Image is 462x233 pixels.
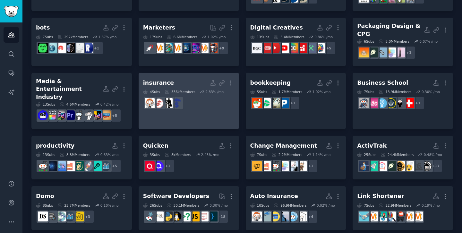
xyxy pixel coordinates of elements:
div: 7 Sub s [357,203,374,208]
div: 0.30 % /mo [210,203,228,208]
div: Digital Creatives [250,24,303,32]
div: 1.37 % /mo [98,35,116,39]
img: GummySearch logo [4,6,19,17]
div: 25.7M Members [57,203,90,208]
div: 1.02 % /mo [312,90,331,94]
img: sysadmin [270,161,280,171]
img: graphic_design [386,161,396,171]
div: 7 Sub s [250,152,267,157]
div: 0.42 % /mo [100,102,119,107]
div: 96.9M Members [274,203,306,208]
img: ProductManagement [279,161,289,171]
div: + 1 [286,96,300,110]
div: 2.43 % /mo [201,152,219,157]
a: bookkeeping5Subs1.7MMembers1.02% /mo+1Paychex_OfficialtaxtaxprosAccounting [246,73,346,129]
div: 292k Members [57,35,88,39]
div: Auto Insurance [250,192,298,200]
div: + 17 [429,159,442,173]
img: linux [172,211,182,221]
img: influencermarketing [377,211,387,221]
div: 0.19 % /mo [422,203,440,208]
img: cscareerquestions [181,211,191,221]
img: humanresources [297,161,307,171]
div: 7 Sub s [357,90,374,94]
div: 17 Sub s [143,35,162,39]
a: Digital Creatives13Subs5.4MMembers0.86% /mo+5creatorscontentcreationYouTube_startupsContentCreato... [246,18,346,66]
img: WorkReform [395,161,405,171]
div: 4 Sub s [143,90,160,94]
img: Accounting [252,98,262,108]
img: AskReddit [288,211,298,221]
div: 13 Sub s [250,35,269,39]
div: 4.6M Members [60,102,90,107]
a: Packaging Design & CPG6Subs5.0MMembers0.07% /mo+1beautyProductManagementsupplychaingraphic_design... [353,18,453,66]
img: editors [56,110,66,120]
img: Humanornot [38,43,48,53]
div: 0.10 % /mo [100,203,119,208]
img: creators [315,43,325,53]
img: quicken [145,161,155,171]
img: CreditCards [270,211,280,221]
img: beauty [395,47,405,57]
div: + 1 [161,159,175,173]
img: tax [270,98,280,108]
div: 26 Sub s [143,203,162,208]
img: datascience [38,211,48,221]
img: Entrepreneur [377,98,387,108]
img: careerguidance [395,98,405,108]
img: WFH [422,161,432,171]
div: 5.0M Members [379,39,409,44]
div: 3 Sub s [143,152,160,157]
a: Auto Insurance10Subs96.9MMembers0.02% /mo+4RealEstateAskRedditpovertyfinanceCreditCardsAdviceInsu... [246,186,346,230]
a: insurance4Subs336kMembers2.83% /moInsuranceProfessionalInsuranceAgentHealthInsuranceInsurance [139,73,239,129]
div: Domo [36,192,54,200]
img: it [47,161,57,171]
img: Python [163,211,173,221]
img: changemanagement [252,161,262,171]
div: productivity [36,142,74,150]
img: projectmanagement [65,161,75,171]
img: InsuranceAgent [163,98,173,108]
img: contentcreation [306,43,316,53]
img: Chatbots [56,43,66,53]
div: 13.9M Members [379,90,411,94]
div: + 1 [402,46,415,59]
a: Media & Entertainment Industry13Subs4.6MMembers0.42% /mo+5indiefilmVideoEditingvideographygopropr... [31,73,132,129]
div: 13 Sub s [36,152,55,157]
div: + 9 [215,41,228,55]
img: businessschool [386,98,396,108]
img: learnpython [154,211,164,221]
img: digital_marketing [181,43,191,53]
img: PPC [145,43,155,53]
img: PowerBI [74,211,84,221]
img: WorkAdvice [377,161,387,171]
img: graphic_design [368,47,378,57]
img: DigitalMarketing [413,211,423,221]
img: marketing [199,43,209,53]
div: + 18 [215,210,228,223]
div: + 1 [90,41,103,55]
div: 6 Sub s [357,39,374,44]
a: Quicken3Subs8kMembers2.43% /mo+1QuickenOfficialquicken [139,136,239,180]
img: DigitalMarketing [172,43,182,53]
div: + 1 [304,159,318,173]
a: ActivTrak25Subs24.4MMembers0.48% /mo+17WFHhackingThatsInsaneWorkReformgraphic_designWorkAdviceres... [353,136,453,180]
img: analytics [101,161,111,171]
a: Software Developers26Subs30.1MMembers0.30% /mo+18programmingwebdevjavascriptcscareerquestionslinu... [139,186,239,230]
img: projectmanagement [261,161,271,171]
img: indiefilm [101,110,111,120]
div: bookkeeping [250,79,291,87]
img: javascript [190,211,200,221]
img: Insurance [252,211,262,221]
img: marketing [368,211,378,221]
img: premiere [65,110,75,120]
img: InsuranceProfessional [172,98,182,108]
img: YouTube_startups [297,43,307,53]
div: 24.4M Members [381,152,414,157]
img: Insurance [145,98,155,108]
img: advertising [154,43,164,53]
div: + 1 [411,96,424,110]
div: + 5 [322,41,336,55]
img: startups [83,161,93,171]
a: Link Shortener7Subs22.9MMembers0.19% /moDigitalMarketingAskMarketingecommerceMarketingResearchinf... [353,186,453,230]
